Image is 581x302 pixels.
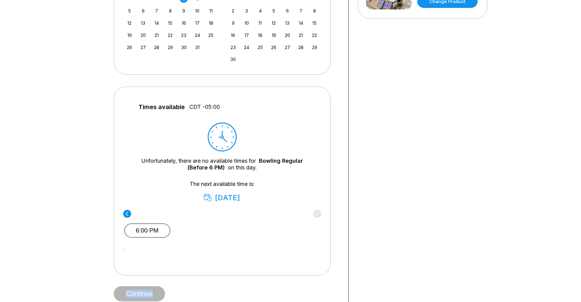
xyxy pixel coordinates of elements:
div: Choose Wednesday, November 5th, 2025 [270,7,278,15]
button: 6:00 PM [124,223,170,238]
div: [DATE] [204,194,241,202]
div: Choose Friday, November 7th, 2025 [297,7,305,15]
div: Choose Wednesday, November 19th, 2025 [270,31,278,39]
div: Choose Friday, November 28th, 2025 [297,43,305,52]
div: Choose Tuesday, November 11th, 2025 [256,19,264,27]
div: Choose Saturday, November 8th, 2025 [310,7,319,15]
div: Choose Wednesday, October 8th, 2025 [166,7,174,15]
div: Choose Saturday, October 18th, 2025 [207,19,215,27]
div: Choose Thursday, October 9th, 2025 [180,7,188,15]
div: Choose Sunday, November 2nd, 2025 [229,7,237,15]
div: Choose Saturday, November 15th, 2025 [310,19,319,27]
div: Choose Sunday, October 5th, 2025 [125,7,134,15]
div: Choose Sunday, November 23rd, 2025 [229,43,237,52]
div: Choose Sunday, November 16th, 2025 [229,31,237,39]
div: Choose Wednesday, November 12th, 2025 [270,19,278,27]
div: Choose Tuesday, October 7th, 2025 [152,7,161,15]
div: Choose Saturday, November 29th, 2025 [310,43,319,52]
div: Choose Sunday, November 30th, 2025 [229,55,237,63]
div: Choose Thursday, October 30th, 2025 [180,43,188,52]
div: Choose Sunday, October 12th, 2025 [125,19,134,27]
div: Choose Thursday, November 20th, 2025 [283,31,292,39]
a: Bowling Regular (Before 6 PM) [187,158,303,171]
div: Unfortunately, there are no available times for on this day. [132,158,312,171]
div: Choose Monday, October 6th, 2025 [139,7,147,15]
div: Choose Friday, November 21st, 2025 [297,31,305,39]
div: Choose Friday, October 10th, 2025 [193,7,202,15]
div: Choose Thursday, November 27th, 2025 [283,43,292,52]
div: Choose Thursday, November 6th, 2025 [283,7,292,15]
div: Choose Tuesday, November 18th, 2025 [256,31,264,39]
div: Choose Tuesday, November 4th, 2025 [256,7,264,15]
div: Choose Sunday, October 26th, 2025 [125,43,134,52]
div: Choose Monday, November 17th, 2025 [242,31,251,39]
div: Choose Thursday, November 13th, 2025 [283,19,292,27]
div: Choose Monday, October 27th, 2025 [139,43,147,52]
div: Choose Friday, November 14th, 2025 [297,19,305,27]
div: The next available time is: [132,181,312,202]
div: Choose Friday, October 24th, 2025 [193,31,202,39]
div: Choose Tuesday, October 28th, 2025 [152,43,161,52]
div: Choose Monday, October 13th, 2025 [139,19,147,27]
div: Choose Thursday, October 16th, 2025 [180,19,188,27]
div: Choose Saturday, October 11th, 2025 [207,7,215,15]
div: Choose Wednesday, October 15th, 2025 [166,19,174,27]
div: Choose Monday, November 24th, 2025 [242,43,251,52]
div: Choose Monday, November 3rd, 2025 [242,7,251,15]
div: Choose Wednesday, November 26th, 2025 [270,43,278,52]
div: Choose Tuesday, November 25th, 2025 [256,43,264,52]
div: Choose Friday, October 31st, 2025 [193,43,202,52]
button: 5:45 PM [78,242,124,257]
div: Choose Sunday, October 19th, 2025 [125,31,134,39]
div: Choose Thursday, October 23rd, 2025 [180,31,188,39]
div: Choose Sunday, November 9th, 2025 [229,19,237,27]
div: Choose Wednesday, October 29th, 2025 [166,43,174,52]
span: CDT -05:00 [189,104,220,110]
div: Choose Tuesday, October 21st, 2025 [152,31,161,39]
div: Choose Saturday, November 22nd, 2025 [310,31,319,39]
div: Choose Monday, October 20th, 2025 [139,31,147,39]
span: Times available [138,104,185,110]
div: Choose Tuesday, October 14th, 2025 [152,19,161,27]
div: Choose Saturday, October 25th, 2025 [207,31,215,39]
div: Choose Monday, November 10th, 2025 [242,19,251,27]
div: Choose Wednesday, October 22nd, 2025 [166,31,174,39]
div: Choose Friday, October 17th, 2025 [193,19,202,27]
